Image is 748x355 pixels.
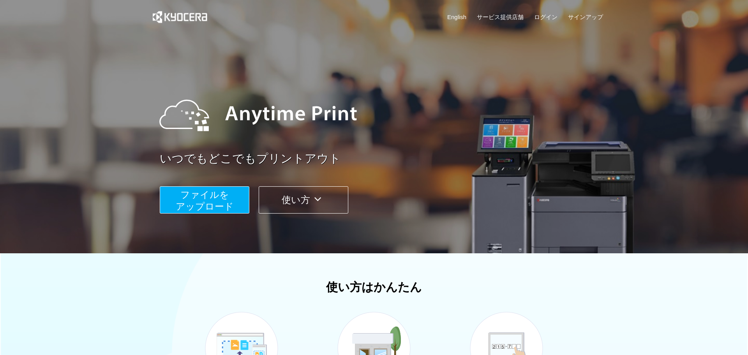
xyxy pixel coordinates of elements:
a: サインアップ [568,13,603,21]
a: ログイン [534,13,557,21]
span: ファイルを ​​アップロード [176,189,234,212]
a: サービス提供店舗 [477,13,524,21]
a: いつでもどこでもプリントアウト [160,150,608,167]
button: ファイルを​​アップロード [160,186,249,214]
a: English [447,13,466,21]
button: 使い方 [259,186,348,214]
